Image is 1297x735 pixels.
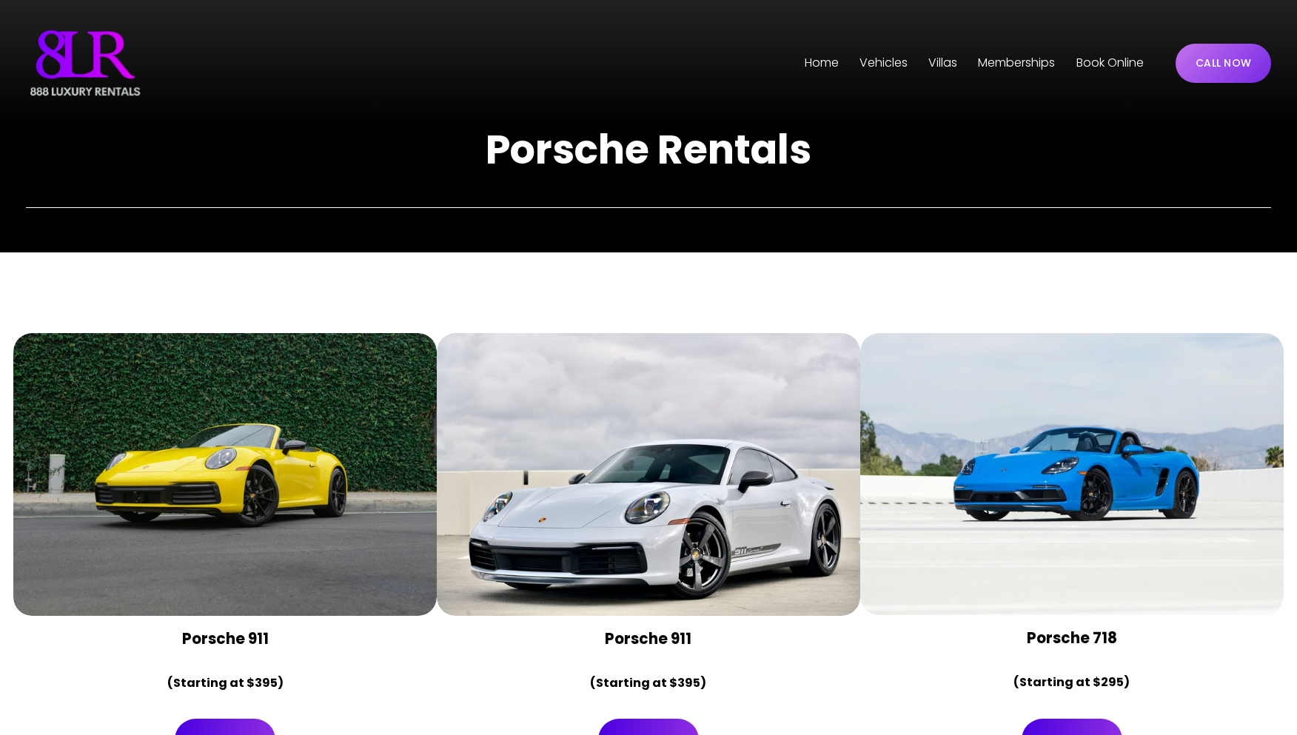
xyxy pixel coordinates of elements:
strong: (Starting at $395) [167,674,284,691]
strong: Porsche 911 [182,628,269,649]
span: Vehicles [859,53,908,74]
a: CALL NOW [1176,44,1271,83]
strong: Porsche 911 [605,628,691,649]
a: Book Online [1076,51,1144,75]
a: Memberships [978,51,1055,75]
img: Luxury Car &amp; Home Rentals For Every Occasion [26,26,144,100]
strong: Porsche Rentals [486,121,811,178]
a: folder dropdown [859,51,908,75]
strong: (Starting at $395) [590,674,706,691]
strong: (Starting at $295) [1013,674,1130,691]
a: folder dropdown [928,51,957,75]
a: Home [805,51,839,75]
span: Villas [928,53,957,74]
strong: Porsche 718 [1027,628,1117,648]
